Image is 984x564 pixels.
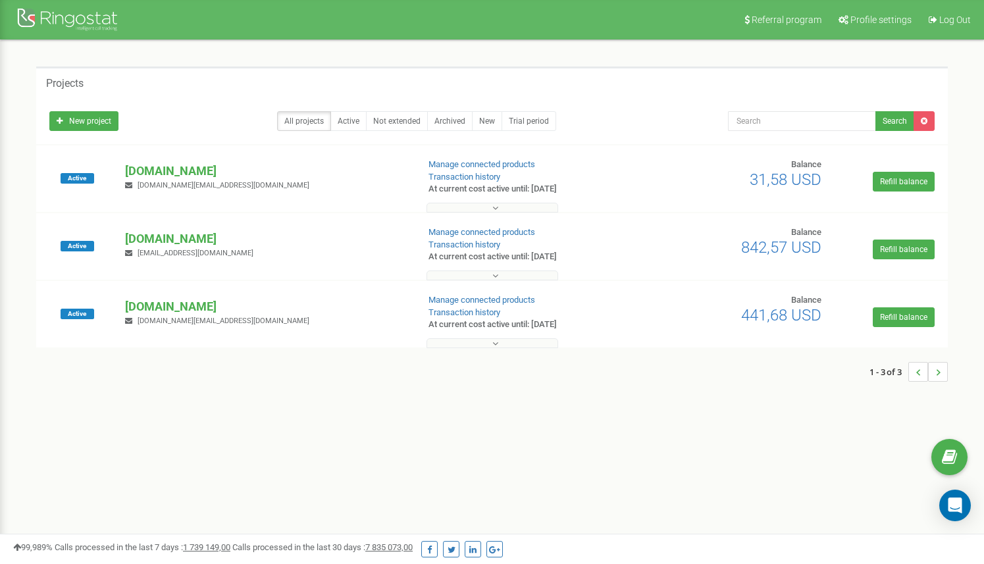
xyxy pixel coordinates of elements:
[873,307,935,327] a: Refill balance
[939,490,971,521] div: Open Intercom Messenger
[728,111,876,131] input: Search
[277,111,331,131] a: All projects
[183,542,230,552] u: 1 739 149,00
[428,319,635,331] p: At current cost active until: [DATE]
[427,111,473,131] a: Archived
[61,241,94,251] span: Active
[873,172,935,192] a: Refill balance
[428,251,635,263] p: At current cost active until: [DATE]
[791,227,821,237] span: Balance
[873,240,935,259] a: Refill balance
[428,183,635,195] p: At current cost active until: [DATE]
[428,295,535,305] a: Manage connected products
[138,181,309,190] span: [DOMAIN_NAME][EMAIL_ADDRESS][DOMAIN_NAME]
[61,173,94,184] span: Active
[752,14,821,25] span: Referral program
[939,14,971,25] span: Log Out
[750,170,821,189] span: 31,58 USD
[428,159,535,169] a: Manage connected products
[741,306,821,324] span: 441,68 USD
[472,111,502,131] a: New
[365,542,413,552] u: 7 835 073,00
[125,163,407,180] p: [DOMAIN_NAME]
[850,14,912,25] span: Profile settings
[61,309,94,319] span: Active
[125,298,407,315] p: [DOMAIN_NAME]
[428,227,535,237] a: Manage connected products
[502,111,556,131] a: Trial period
[741,238,821,257] span: 842,57 USD
[791,295,821,305] span: Balance
[125,230,407,247] p: [DOMAIN_NAME]
[138,317,309,325] span: [DOMAIN_NAME][EMAIL_ADDRESS][DOMAIN_NAME]
[330,111,367,131] a: Active
[13,542,53,552] span: 99,989%
[46,78,84,90] h5: Projects
[869,349,948,395] nav: ...
[55,542,230,552] span: Calls processed in the last 7 days :
[138,249,253,257] span: [EMAIL_ADDRESS][DOMAIN_NAME]
[49,111,118,131] a: New project
[875,111,914,131] button: Search
[428,172,500,182] a: Transaction history
[428,240,500,249] a: Transaction history
[791,159,821,169] span: Balance
[366,111,428,131] a: Not extended
[428,307,500,317] a: Transaction history
[869,362,908,382] span: 1 - 3 of 3
[232,542,413,552] span: Calls processed in the last 30 days :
